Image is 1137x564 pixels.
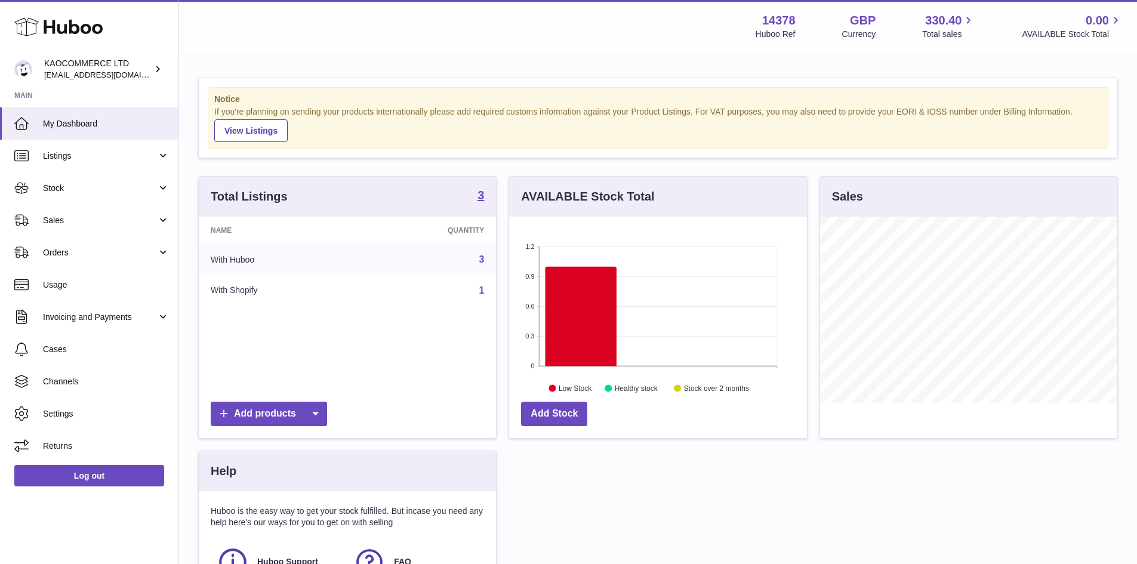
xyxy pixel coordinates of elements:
text: 1.2 [526,243,535,250]
span: Total sales [922,29,975,40]
h3: Total Listings [211,189,288,205]
div: Huboo Ref [756,29,796,40]
td: With Shopify [199,275,359,306]
span: AVAILABLE Stock Total [1022,29,1123,40]
a: Add Stock [521,402,587,426]
th: Quantity [359,217,497,244]
text: Stock over 2 months [684,384,749,392]
text: 0 [531,362,535,369]
strong: 3 [477,189,484,201]
span: Returns [43,440,170,452]
span: My Dashboard [43,118,170,130]
a: 1 [479,285,484,295]
span: 330.40 [925,13,962,29]
a: 330.40 Total sales [922,13,975,40]
a: 3 [477,189,484,204]
h3: AVAILABLE Stock Total [521,189,654,205]
a: Add products [211,402,327,426]
span: 0.00 [1086,13,1109,29]
div: Currency [842,29,876,40]
p: Huboo is the easy way to get your stock fulfilled. But incase you need any help here's our ways f... [211,506,484,528]
a: 0.00 AVAILABLE Stock Total [1022,13,1123,40]
a: 3 [479,254,484,264]
td: With Huboo [199,244,359,275]
div: If you're planning on sending your products internationally please add required customs informati... [214,106,1102,142]
img: internalAdmin-14378@internal.huboo.com [14,60,32,78]
span: Usage [43,279,170,291]
text: 0.6 [526,303,535,310]
a: Log out [14,465,164,486]
h3: Sales [832,189,863,205]
strong: Notice [214,94,1102,105]
th: Name [199,217,359,244]
text: Low Stock [559,384,592,392]
span: Listings [43,150,157,162]
span: Sales [43,215,157,226]
strong: GBP [850,13,876,29]
a: View Listings [214,119,288,142]
span: Cases [43,344,170,355]
text: 0.9 [526,273,535,280]
strong: 14378 [762,13,796,29]
span: Stock [43,183,157,194]
span: Settings [43,408,170,420]
text: 0.3 [526,332,535,340]
text: Healthy stock [615,384,658,392]
h3: Help [211,463,236,479]
span: Invoicing and Payments [43,312,157,323]
span: [EMAIL_ADDRESS][DOMAIN_NAME] [44,70,175,79]
span: Orders [43,247,157,258]
span: Channels [43,376,170,387]
div: KAOCOMMERCE LTD [44,58,152,81]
